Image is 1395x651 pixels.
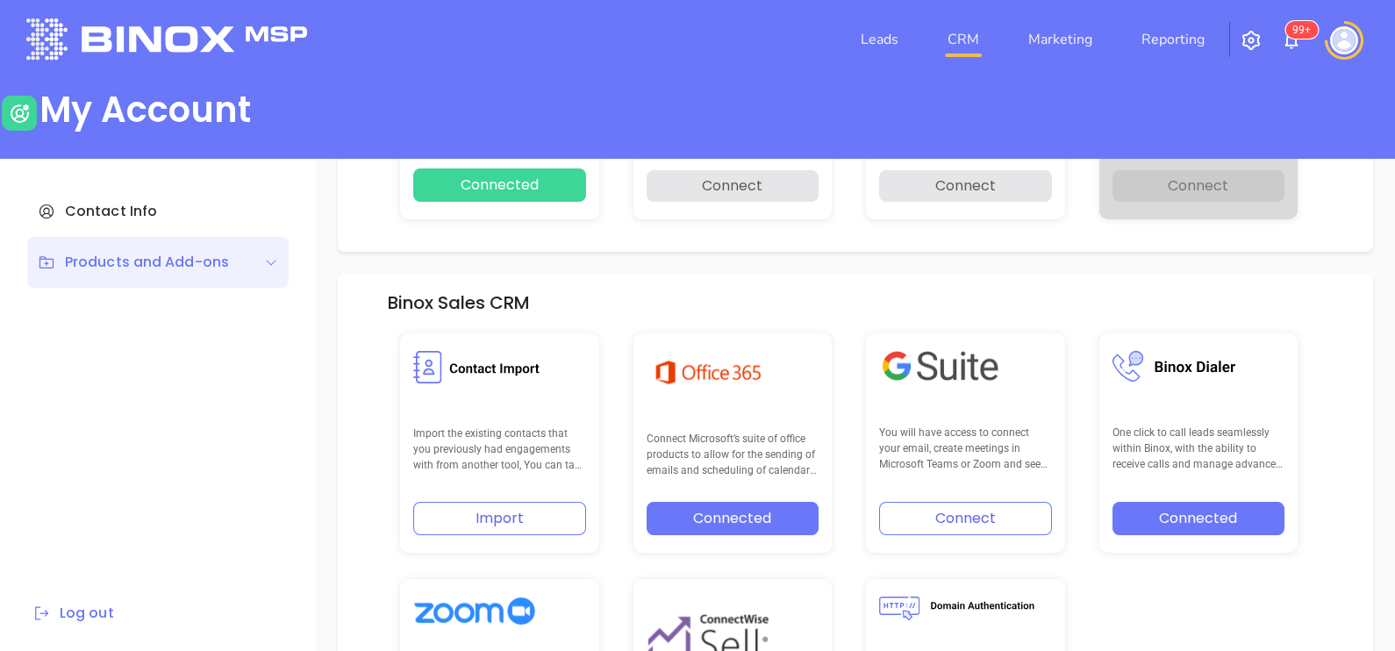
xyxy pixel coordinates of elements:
img: user [1330,26,1358,54]
a: Reporting [1134,22,1212,57]
div: Products and Add-ons [38,252,229,273]
button: Connect [879,502,1052,535]
p: You will have access to connect your email, create meetings in Microsoft Teams or Zoom and see yo... [879,425,1052,473]
p: One click to call leads seamlessly within Binox, with the ability to receive calls and manage adv... [1112,425,1285,473]
p: Import the existing contacts that you previously had engagements with from another tool, You can ... [413,426,586,474]
img: user [2,96,37,131]
h5: Binox Sales CRM [388,292,530,313]
div: Contact Info [27,186,289,237]
img: iconSetting [1241,30,1262,51]
button: Connected [1112,502,1285,535]
a: Leads [854,22,905,57]
a: CRM [941,22,986,57]
img: iconNotification [1281,30,1302,51]
a: Marketing [1021,22,1099,57]
sup: 100 [1285,21,1318,39]
p: Connect Microsoft’s suite of office products to allow for the sending of emails and scheduling of... [647,431,819,479]
button: Connected [413,168,586,202]
div: Products and Add-ons [27,237,289,288]
div: My Account [39,89,251,131]
button: Connected [647,502,819,535]
button: Import [413,502,586,535]
img: logo [26,18,307,60]
button: Log out [27,602,119,625]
